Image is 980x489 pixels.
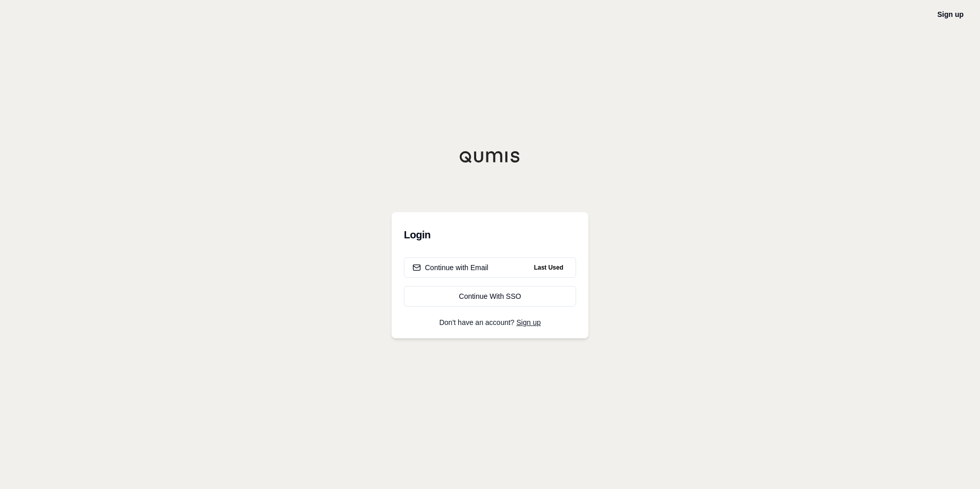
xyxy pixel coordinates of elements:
[459,151,521,163] img: Qumis
[413,291,567,301] div: Continue With SSO
[937,10,964,18] a: Sign up
[404,225,576,245] h3: Login
[404,319,576,326] p: Don't have an account?
[517,318,541,327] a: Sign up
[413,262,488,273] div: Continue with Email
[404,257,576,278] button: Continue with EmailLast Used
[404,286,576,307] a: Continue With SSO
[530,261,567,274] span: Last Used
